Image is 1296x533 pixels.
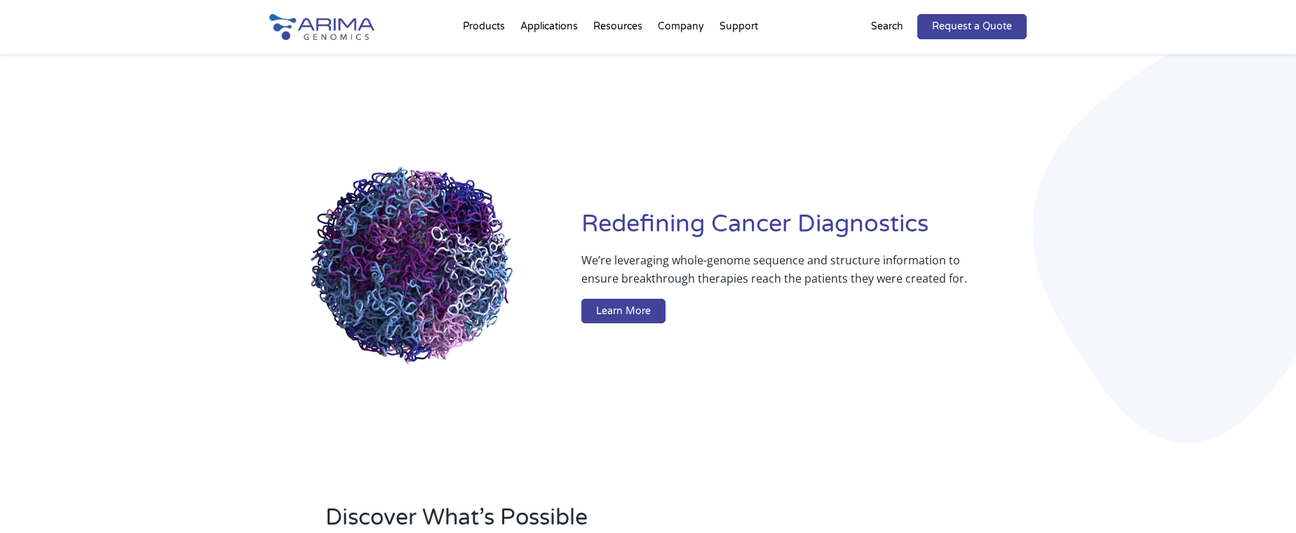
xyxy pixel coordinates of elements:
[871,18,903,36] p: Search
[581,208,1027,251] h1: Redefining Cancer Diagnostics
[269,14,374,40] img: Arima-Genomics-logo
[581,299,666,324] a: Learn More
[581,251,971,299] p: We’re leveraging whole-genome sequence and structure information to ensure breakthrough therapies...
[1226,466,1296,533] iframe: Chat Widget
[917,14,1027,39] a: Request a Quote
